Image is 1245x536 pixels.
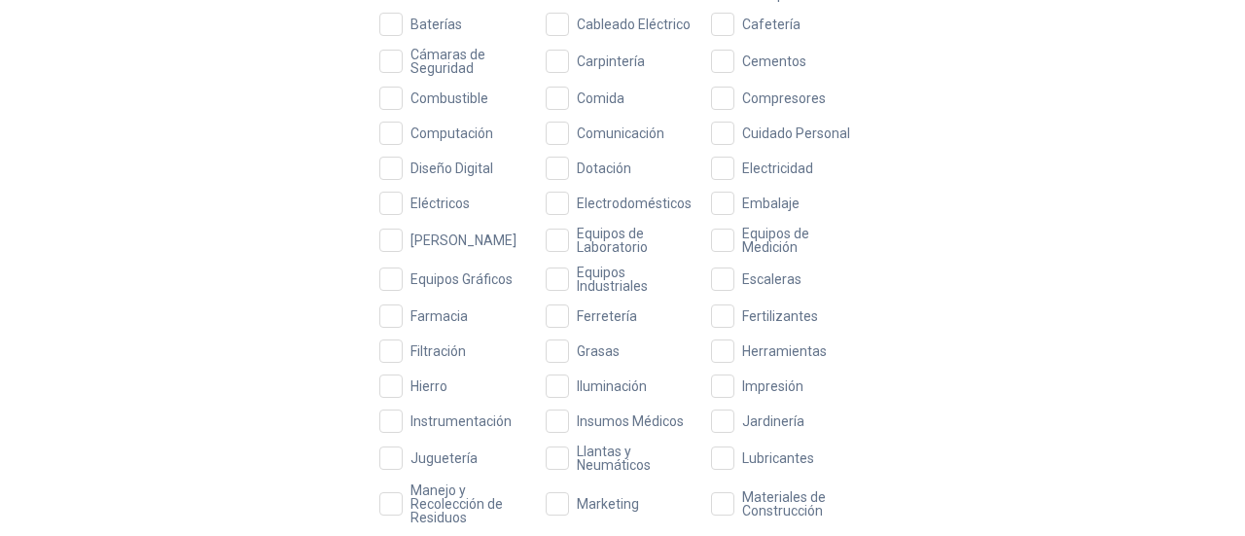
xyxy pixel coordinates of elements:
span: Baterías [403,18,470,31]
span: Llantas y Neumáticos [569,445,700,472]
span: Iluminación [569,379,655,393]
span: Comida [569,91,632,105]
span: Materiales de Construcción [734,490,866,518]
span: Instrumentación [403,414,519,428]
span: Ferretería [569,309,645,323]
span: Comunicación [569,126,672,140]
span: Equipos de Laboratorio [569,227,700,254]
span: Juguetería [403,451,485,465]
span: Cámaras de Seguridad [403,48,534,75]
span: Jardinería [734,414,812,428]
span: Combustible [403,91,496,105]
span: Carpintería [569,54,653,68]
span: Herramientas [734,344,835,358]
span: Grasas [569,344,627,358]
span: Equipos de Medición [734,227,866,254]
span: Cementos [734,54,814,68]
span: Impresión [734,379,811,393]
span: Lubricantes [734,451,822,465]
span: Electricidad [734,161,821,175]
span: Diseño Digital [403,161,501,175]
span: Compresores [734,91,834,105]
span: Hierro [403,379,455,393]
span: Manejo y Recolección de Residuos [403,483,534,524]
span: Equipos Industriales [569,266,700,293]
span: Marketing [569,497,647,511]
span: Fertilizantes [734,309,826,323]
span: Filtración [403,344,474,358]
span: Embalaje [734,197,807,210]
span: Cuidado Personal [734,126,858,140]
span: Farmacia [403,309,476,323]
span: Electrodomésticos [569,197,699,210]
span: Cableado Eléctrico [569,18,698,31]
span: Equipos Gráficos [403,272,520,286]
span: Escaleras [734,272,809,286]
span: Computación [403,126,501,140]
span: Cafetería [734,18,808,31]
span: Eléctricos [403,197,478,210]
span: Insumos Médicos [569,414,692,428]
span: [PERSON_NAME] [403,233,524,247]
span: Dotación [569,161,639,175]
